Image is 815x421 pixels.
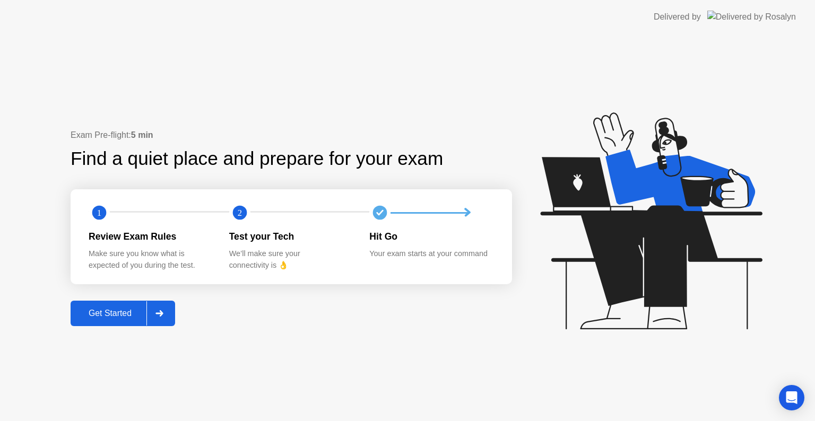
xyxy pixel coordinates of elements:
[369,230,493,243] div: Hit Go
[707,11,796,23] img: Delivered by Rosalyn
[229,230,353,243] div: Test your Tech
[131,130,153,139] b: 5 min
[74,309,146,318] div: Get Started
[654,11,701,23] div: Delivered by
[369,248,493,260] div: Your exam starts at your command
[71,145,445,173] div: Find a quiet place and prepare for your exam
[89,248,212,271] div: Make sure you know what is expected of you during the test.
[779,385,804,410] div: Open Intercom Messenger
[71,301,175,326] button: Get Started
[89,230,212,243] div: Review Exam Rules
[238,208,242,218] text: 2
[229,248,353,271] div: We’ll make sure your connectivity is 👌
[71,129,512,142] div: Exam Pre-flight:
[97,208,101,218] text: 1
